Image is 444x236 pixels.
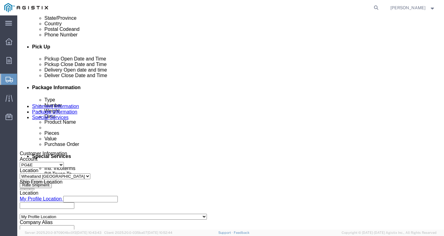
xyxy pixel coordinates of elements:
button: [PERSON_NAME] [390,4,436,11]
span: Client: 2025.20.0-035ba07 [104,231,172,234]
a: Support [218,231,234,234]
img: logo [4,3,48,12]
span: [DATE] 10:43:43 [76,231,101,234]
span: Server: 2025.20.0-970904bc0f3 [25,231,101,234]
span: Chris Sosa [390,4,425,11]
a: Feedback [234,231,249,234]
iframe: FS Legacy Container [17,15,444,230]
span: [DATE] 10:52:44 [147,231,172,234]
span: Copyright © [DATE]-[DATE] Agistix Inc., All Rights Reserved [342,230,437,235]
